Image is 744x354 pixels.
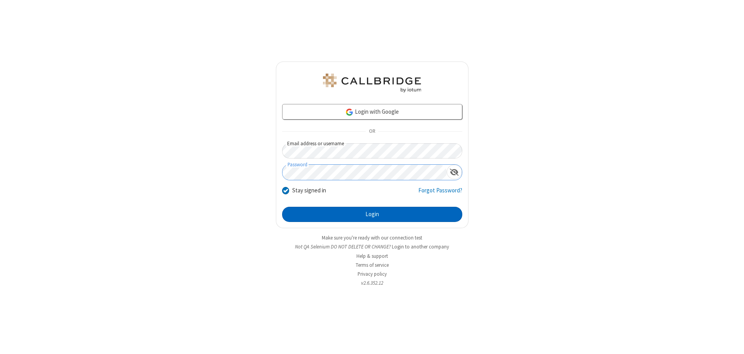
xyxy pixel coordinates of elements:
div: Show password [447,165,462,179]
a: Terms of service [356,262,389,268]
span: OR [366,126,378,137]
img: QA Selenium DO NOT DELETE OR CHANGE [321,74,423,92]
a: Help & support [356,253,388,259]
button: Login to another company [392,243,449,250]
label: Stay signed in [292,186,326,195]
a: Make sure you're ready with our connection test [322,234,422,241]
li: v2.6.352.12 [276,279,469,287]
input: Password [283,165,447,180]
a: Privacy policy [358,271,387,277]
img: google-icon.png [345,108,354,116]
a: Login with Google [282,104,462,120]
a: Forgot Password? [418,186,462,201]
li: Not QA Selenium DO NOT DELETE OR CHANGE? [276,243,469,250]
input: Email address or username [282,143,462,159]
button: Login [282,207,462,222]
